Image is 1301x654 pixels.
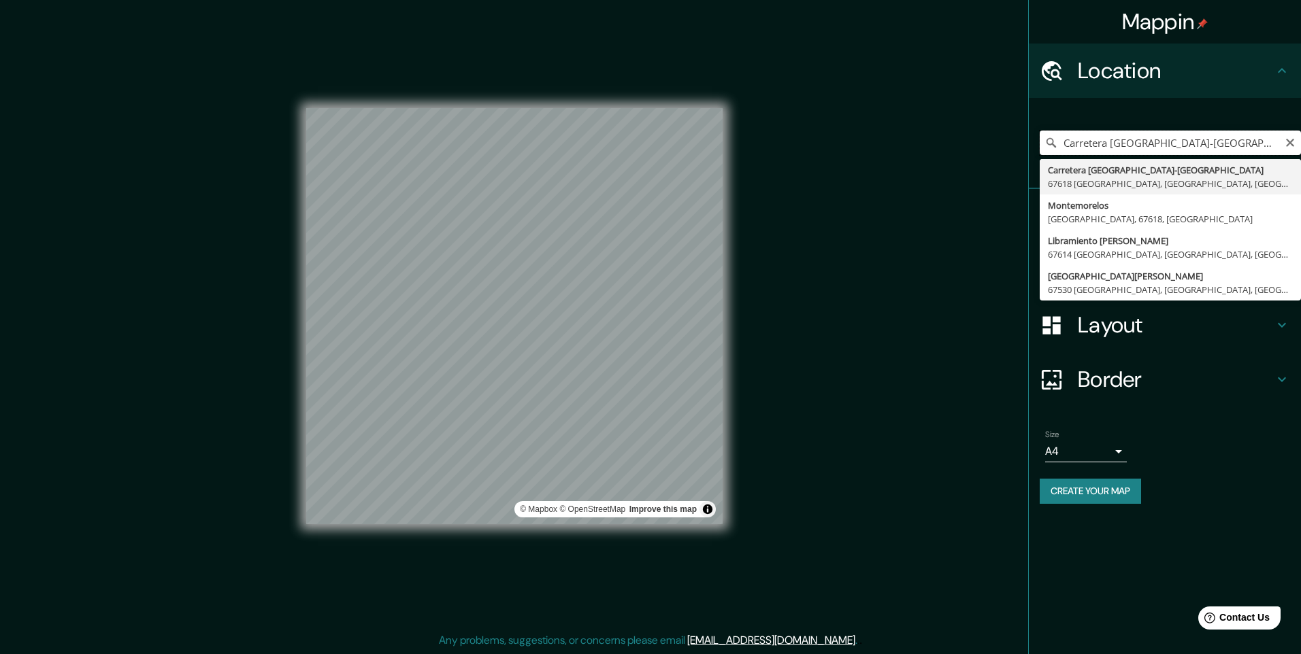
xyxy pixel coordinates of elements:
div: Montemorelos [1048,199,1293,212]
div: . [857,632,859,649]
h4: Border [1078,366,1274,393]
div: 67530 [GEOGRAPHIC_DATA], [GEOGRAPHIC_DATA], [GEOGRAPHIC_DATA] [1048,283,1293,296]
h4: Location [1078,57,1274,84]
div: 67614 [GEOGRAPHIC_DATA], [GEOGRAPHIC_DATA], [GEOGRAPHIC_DATA] [1048,247,1293,261]
div: Pins [1029,189,1301,243]
div: Location [1029,44,1301,98]
button: Create your map [1040,479,1141,504]
canvas: Map [306,108,723,524]
div: 67618 [GEOGRAPHIC_DATA], [GEOGRAPHIC_DATA], [GEOGRAPHIC_DATA] [1048,177,1293,190]
div: Layout [1029,298,1301,352]
div: A4 [1045,441,1127,462]
div: [GEOGRAPHIC_DATA][PERSON_NAME] [1048,269,1293,283]
div: [GEOGRAPHIC_DATA], 67618, [GEOGRAPHIC_DATA] [1048,212,1293,226]
div: Style [1029,243,1301,298]
button: Clear [1285,135,1296,148]
a: OpenStreetMap [559,504,625,514]
h4: Mappin [1122,8,1208,35]
input: Pick your city or area [1040,131,1301,155]
a: [EMAIL_ADDRESS][DOMAIN_NAME] [687,633,855,647]
div: Libramiento [PERSON_NAME] [1048,234,1293,247]
iframe: Help widget launcher [1180,601,1286,639]
img: pin-icon.png [1197,18,1208,29]
p: Any problems, suggestions, or concerns please email . [439,632,857,649]
button: Toggle attribution [699,501,716,517]
h4: Layout [1078,311,1274,339]
a: Map feedback [629,504,697,514]
label: Size [1045,429,1059,441]
a: Mapbox [520,504,557,514]
div: . [859,632,862,649]
div: Border [1029,352,1301,407]
div: Carretera [GEOGRAPHIC_DATA]-[GEOGRAPHIC_DATA] [1048,163,1293,177]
